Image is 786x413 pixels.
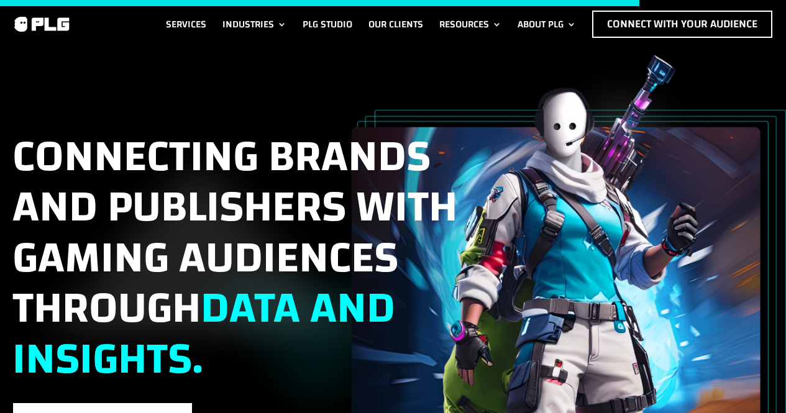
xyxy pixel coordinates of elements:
a: About PLG [518,11,576,38]
a: Services [166,11,206,38]
a: Our Clients [368,11,423,38]
a: Connect with Your Audience [592,11,772,38]
a: PLG Studio [303,11,352,38]
iframe: Chat Widget [724,353,786,413]
a: Resources [439,11,501,38]
span: Connecting brands and publishers with gaming audiences through [12,116,457,399]
a: Industries [222,11,286,38]
span: data and insights. [12,267,395,399]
